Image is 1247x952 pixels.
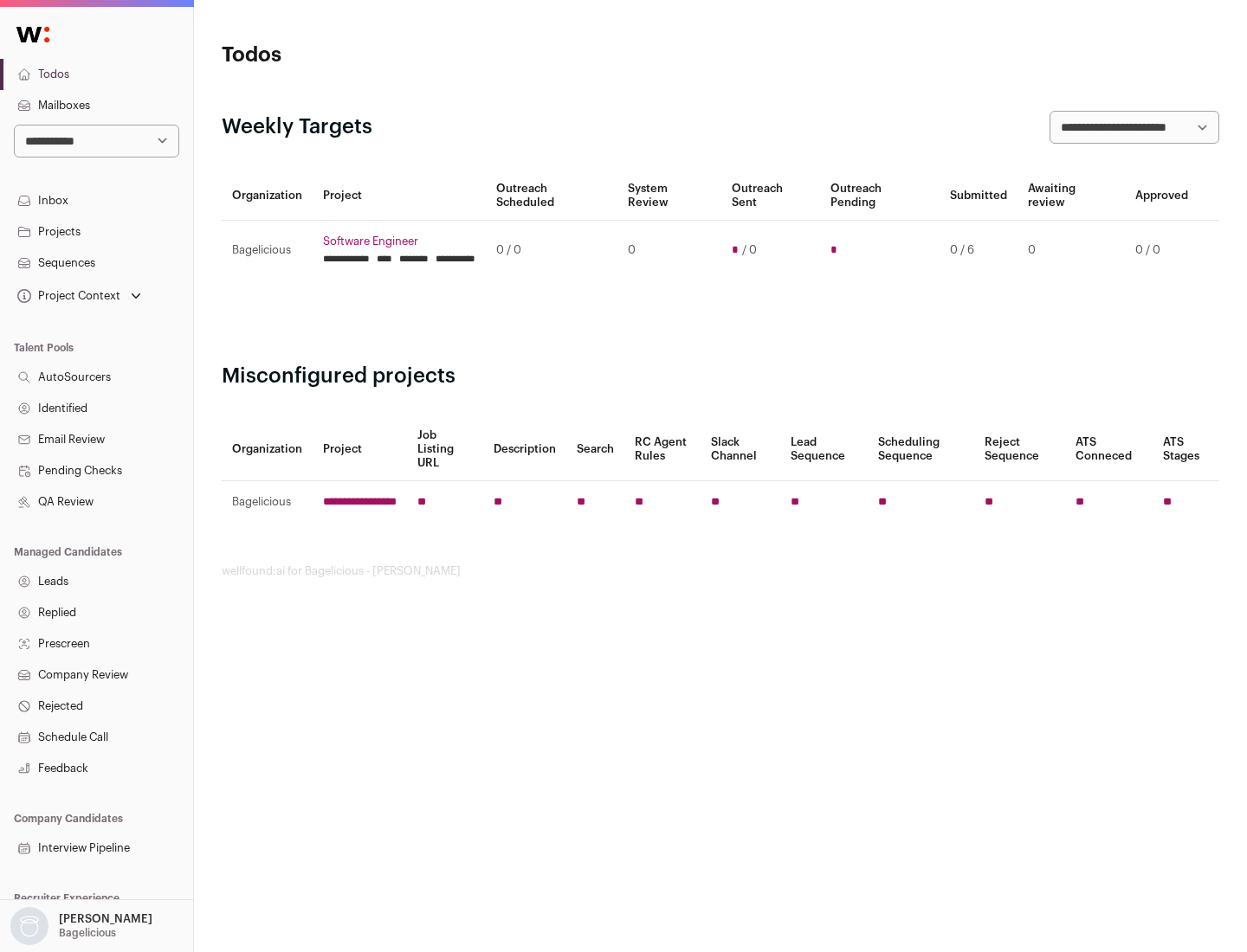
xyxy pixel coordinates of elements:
button: Open dropdown [14,284,145,308]
div: Project Context [14,289,120,303]
th: Awaiting review [1018,171,1125,221]
th: Approved [1125,171,1199,221]
th: Slack Channel [701,418,780,481]
th: Search [566,418,624,481]
th: Job Listing URL [407,418,483,481]
a: Software Engineer [323,235,475,248]
th: Outreach Scheduled [486,171,617,221]
th: Scheduling Sequence [868,418,974,481]
td: Bagelicious [222,221,313,280]
th: Submitted [940,171,1018,221]
button: Open dropdown [7,907,156,945]
th: Organization [222,418,313,481]
p: Bagelicious [59,926,116,940]
h2: Misconfigured projects [222,363,1219,390]
td: 0 / 0 [1125,221,1199,280]
td: 0 / 6 [940,221,1018,280]
th: ATS Conneced [1065,418,1152,481]
th: Outreach Pending [820,171,939,221]
footer: wellfound:ai for Bagelicious - [PERSON_NAME] [222,564,1219,578]
h2: Weekly Targets [222,113,372,141]
td: Bagelicious [222,481,313,524]
p: [PERSON_NAME] [59,912,152,926]
span: / 0 [742,243,757,257]
th: Project [313,418,407,481]
img: nopic.png [10,907,48,945]
th: ATS Stages [1153,418,1219,481]
th: System Review [617,171,720,221]
th: Project [313,171,486,221]
td: 0 [1018,221,1125,280]
img: Wellfound [7,17,59,52]
th: Organization [222,171,313,221]
h1: Todos [222,42,554,69]
th: Description [483,418,566,481]
th: Outreach Sent [721,171,821,221]
td: 0 [617,221,720,280]
td: 0 / 0 [486,221,617,280]
th: Reject Sequence [974,418,1066,481]
th: Lead Sequence [780,418,868,481]
th: RC Agent Rules [624,418,700,481]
